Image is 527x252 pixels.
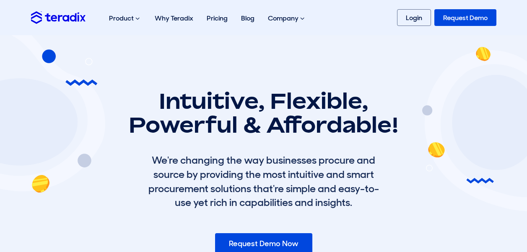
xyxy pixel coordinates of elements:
[261,5,313,32] div: Company
[234,5,261,31] a: Blog
[102,5,148,32] div: Product
[434,9,496,26] a: Request Demo
[31,11,86,23] img: Teradix logo
[200,5,234,31] a: Pricing
[146,153,381,209] div: We're changing the way businesses procure and source by providing the most intuitive and smart pr...
[148,5,200,31] a: Why Teradix
[124,89,403,136] h1: Intuitive, Flexible, Powerful & Affordable!
[397,9,431,26] a: Login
